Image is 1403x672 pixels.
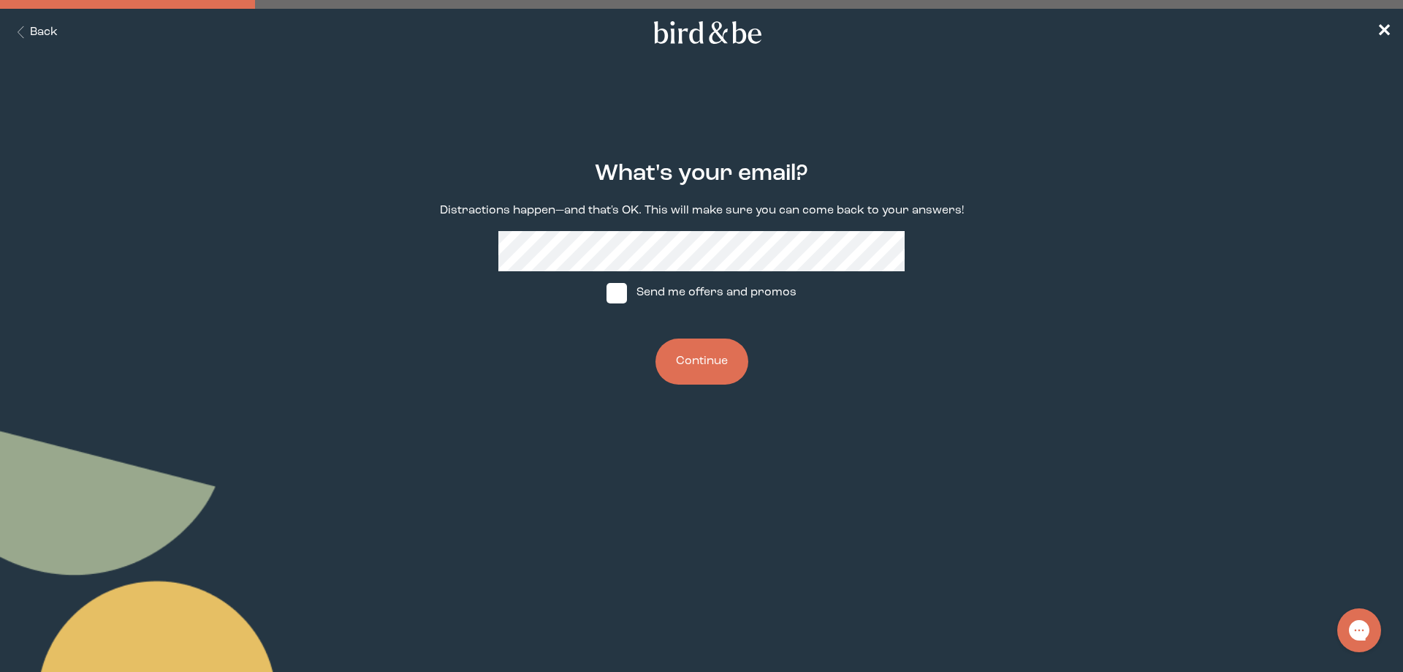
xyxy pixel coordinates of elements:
span: ✕ [1377,23,1391,41]
h2: What's your email? [595,157,808,191]
button: Back Button [12,24,58,41]
p: Distractions happen—and that's OK. This will make sure you can come back to your answers! [440,203,964,219]
label: Send me offers and promos [593,271,810,315]
iframe: Gorgias live chat messenger [1330,603,1388,657]
button: Continue [655,339,748,385]
a: ✕ [1377,20,1391,45]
